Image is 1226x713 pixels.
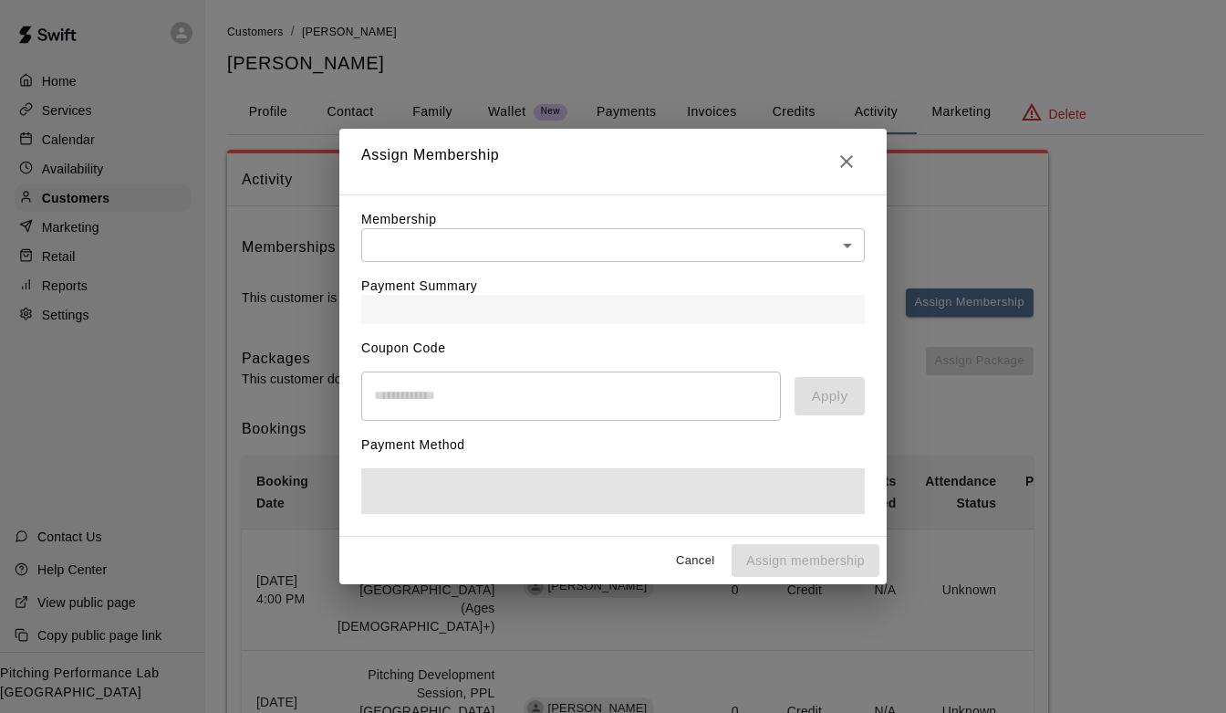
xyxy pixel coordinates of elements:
button: Close [828,143,865,180]
h2: Assign Membership [339,129,887,194]
label: Payment Summary [361,278,477,293]
label: Membership [361,212,437,226]
label: Payment Method [361,437,465,452]
button: Cancel [666,547,724,575]
label: Coupon Code [361,341,446,355]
